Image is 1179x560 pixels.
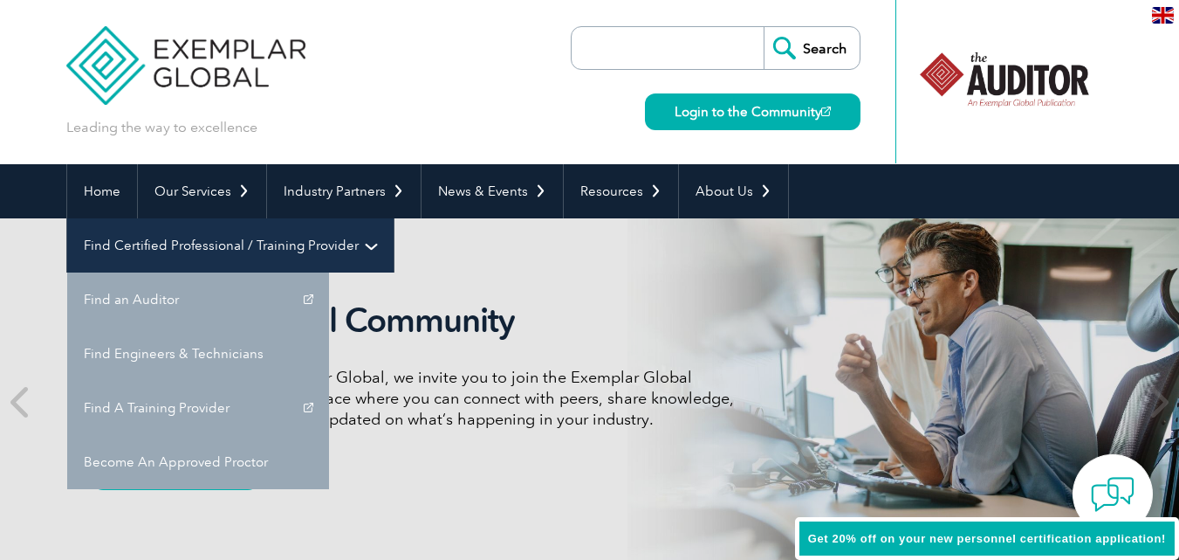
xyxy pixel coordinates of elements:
[67,327,329,381] a: Find Engineers & Technicians
[67,273,329,327] a: Find an Auditor
[564,164,678,218] a: Resources
[67,218,394,273] a: Find Certified Professional / Training Provider
[93,367,747,430] p: As a valued member of Exemplar Global, we invite you to join the Exemplar Global Community—a fun,...
[67,435,329,489] a: Become An Approved Proctor
[66,118,257,137] p: Leading the way to excellence
[1091,473,1134,516] img: contact-chat.png
[67,164,137,218] a: Home
[93,301,747,341] h2: Exemplar Global Community
[1152,7,1174,24] img: en
[821,107,831,116] img: open_square.png
[267,164,421,218] a: Industry Partners
[764,27,860,69] input: Search
[138,164,266,218] a: Our Services
[679,164,788,218] a: About Us
[67,381,329,435] a: Find A Training Provider
[808,532,1166,545] span: Get 20% off on your new personnel certification application!
[645,93,860,130] a: Login to the Community
[422,164,563,218] a: News & Events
